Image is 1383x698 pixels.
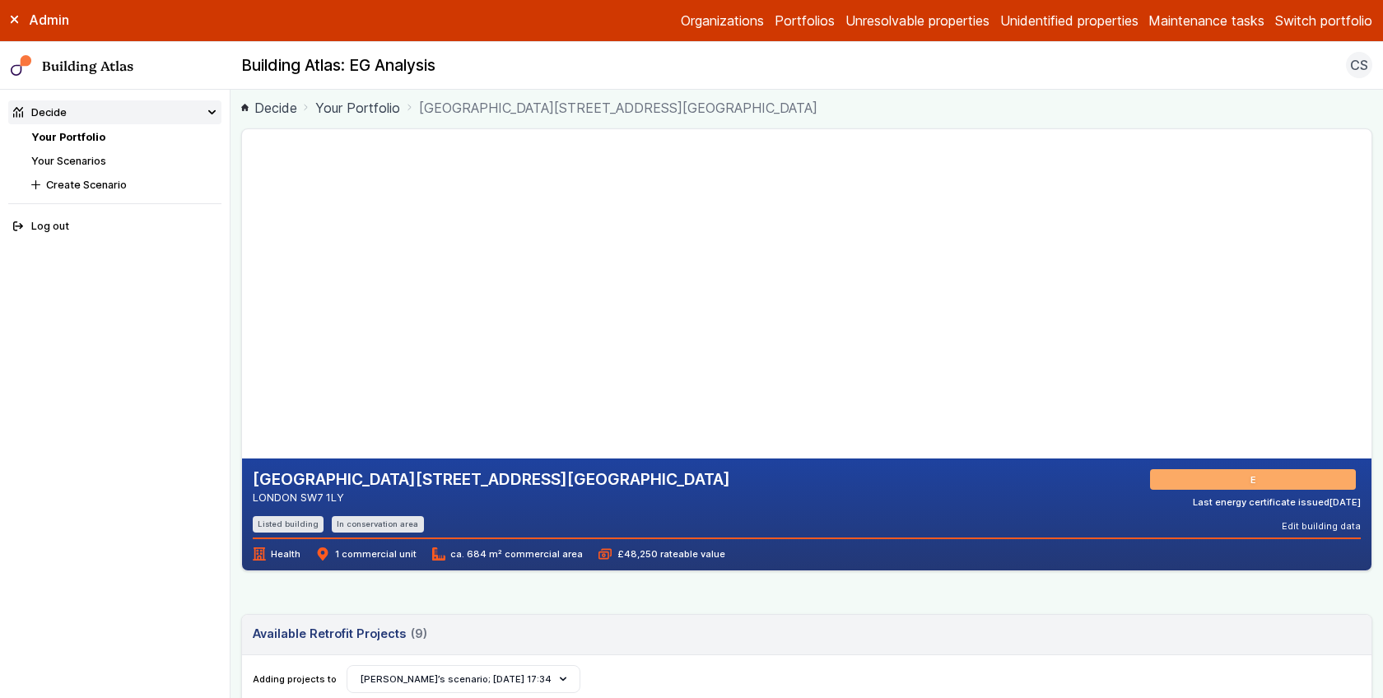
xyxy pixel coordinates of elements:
button: Edit building data [1282,519,1361,533]
li: In conservation area [332,516,424,532]
span: Adding projects to [253,672,337,686]
a: Maintenance tasks [1148,11,1264,30]
span: 1 commercial unit [316,547,416,561]
a: Portfolios [775,11,835,30]
button: Switch portfolio [1275,11,1372,30]
a: Decide [241,98,297,118]
h2: Building Atlas: EG Analysis [241,55,435,77]
a: Your Portfolio [31,131,105,143]
li: Listed building [253,516,324,532]
a: Unresolvable properties [845,11,990,30]
button: [PERSON_NAME]’s scenario; [DATE] 17:34 [347,665,580,693]
span: (9) [411,625,427,643]
button: Log out [8,215,222,239]
div: Last energy certificate issued [1193,496,1361,509]
address: LONDON SW7 1LY [253,490,730,505]
a: Your Scenarios [31,155,106,167]
button: CS [1346,52,1372,78]
button: Create Scenario [26,173,221,197]
span: [GEOGRAPHIC_DATA][STREET_ADDRESS][GEOGRAPHIC_DATA] [419,98,817,118]
h3: Available Retrofit Projects [253,625,427,643]
div: Decide [13,105,67,120]
span: Health [253,547,300,561]
h2: [GEOGRAPHIC_DATA][STREET_ADDRESS][GEOGRAPHIC_DATA] [253,469,730,491]
span: ca. 684 m² commercial area [432,547,583,561]
img: main-0bbd2752.svg [11,55,32,77]
a: Your Portfolio [315,98,400,118]
a: Unidentified properties [1000,11,1139,30]
span: CS [1350,55,1368,75]
time: [DATE] [1329,496,1361,508]
summary: Decide [8,100,222,124]
span: £48,250 rateable value [598,547,724,561]
a: Organizations [681,11,764,30]
span: E [1253,473,1259,486]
